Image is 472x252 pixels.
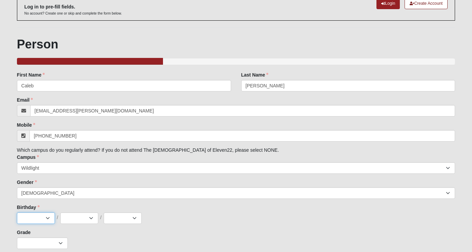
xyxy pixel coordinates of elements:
label: Gender [17,179,37,186]
div: Which campus do you regularly attend? If you do not attend The [DEMOGRAPHIC_DATA] of Eleven22, pl... [17,71,455,249]
span: / [100,214,102,222]
label: Birthday [17,204,40,211]
p: No account? Create one or skip and complete the form below. [24,11,122,16]
h6: Log in to pre-fill fields. [24,4,122,10]
label: Email [17,97,33,103]
label: First Name [17,71,45,78]
label: Campus [17,154,39,161]
label: Grade [17,229,30,236]
h1: Person [17,37,455,51]
label: Mobile [17,122,35,128]
label: Last Name [241,71,269,78]
span: / [57,214,58,222]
